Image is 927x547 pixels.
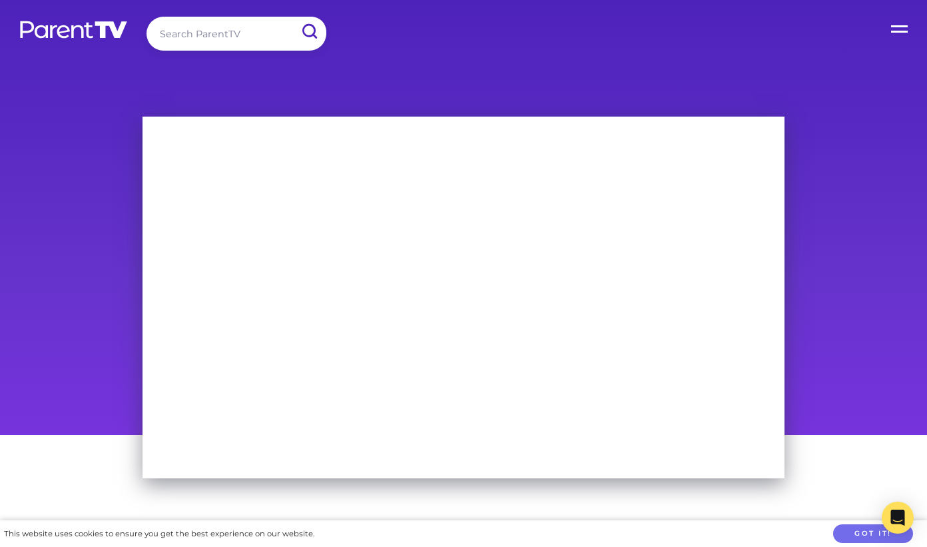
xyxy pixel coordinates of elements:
[292,17,326,47] input: Submit
[4,527,314,541] div: This website uses cookies to ensure you get the best experience on our website.
[147,17,326,51] input: Search ParentTV
[882,502,914,534] div: Open Intercom Messenger
[833,524,913,544] button: Got it!
[19,20,129,39] img: parenttv-logo-white.4c85aaf.svg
